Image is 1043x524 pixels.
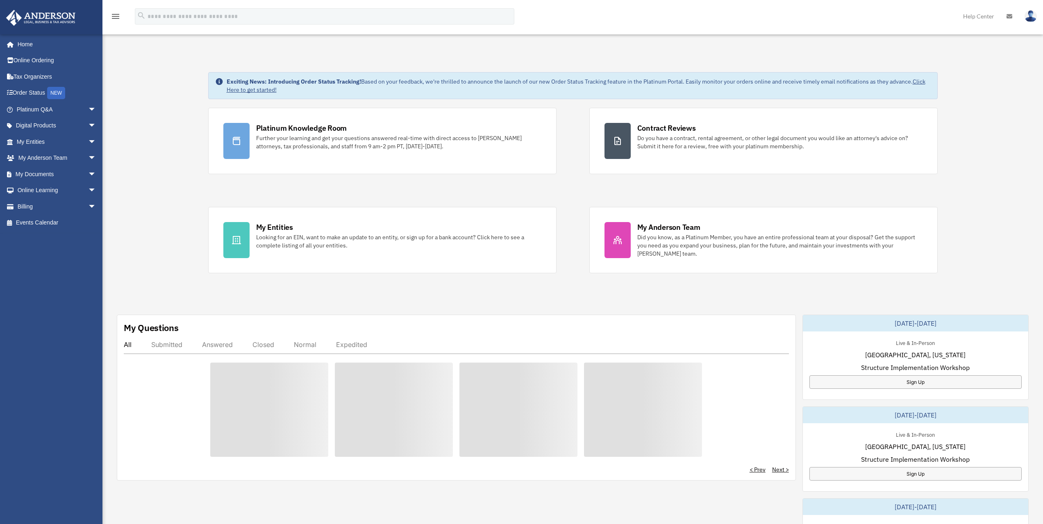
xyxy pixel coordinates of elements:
span: arrow_drop_down [88,166,105,183]
a: My Anderson Teamarrow_drop_down [6,150,109,166]
a: Click Here to get started! [227,78,925,93]
a: Platinum Q&Aarrow_drop_down [6,101,109,118]
span: arrow_drop_down [88,150,105,167]
img: Anderson Advisors Platinum Portal [4,10,78,26]
a: My Documentsarrow_drop_down [6,166,109,182]
a: Sign Up [809,375,1022,389]
div: All [124,340,132,349]
div: Live & In-Person [889,338,941,347]
a: Tax Organizers [6,68,109,85]
div: Live & In-Person [889,430,941,438]
a: Home [6,36,105,52]
span: arrow_drop_down [88,101,105,118]
a: My Anderson Team Did you know, as a Platinum Member, you have an entire professional team at your... [589,207,938,273]
div: My Questions [124,322,179,334]
div: [DATE]-[DATE] [803,315,1028,331]
span: arrow_drop_down [88,198,105,215]
div: Looking for an EIN, want to make an update to an entity, or sign up for a bank account? Click her... [256,233,541,250]
a: menu [111,14,120,21]
div: Based on your feedback, we're thrilled to announce the launch of our new Order Status Tracking fe... [227,77,931,94]
div: [DATE]-[DATE] [803,499,1028,515]
img: User Pic [1025,10,1037,22]
span: Structure Implementation Workshop [861,454,970,464]
div: Answered [202,340,233,349]
div: Normal [294,340,316,349]
div: Platinum Knowledge Room [256,123,347,133]
div: Expedited [336,340,367,349]
i: search [137,11,146,20]
a: My Entities Looking for an EIN, want to make an update to an entity, or sign up for a bank accoun... [208,207,557,273]
div: Closed [252,340,274,349]
span: arrow_drop_down [88,134,105,150]
div: Did you know, as a Platinum Member, you have an entire professional team at your disposal? Get th... [637,233,923,258]
strong: Exciting News: Introducing Order Status Tracking! [227,78,361,85]
div: Contract Reviews [637,123,696,133]
div: My Entities [256,222,293,232]
div: NEW [47,87,65,99]
a: Online Learningarrow_drop_down [6,182,109,199]
span: arrow_drop_down [88,182,105,199]
a: My Entitiesarrow_drop_down [6,134,109,150]
a: Online Ordering [6,52,109,69]
a: Sign Up [809,467,1022,481]
div: Submitted [151,340,182,349]
a: Next > [772,465,789,474]
span: Structure Implementation Workshop [861,363,970,372]
a: Billingarrow_drop_down [6,198,109,215]
div: My Anderson Team [637,222,700,232]
a: Digital Productsarrow_drop_down [6,118,109,134]
a: Events Calendar [6,215,109,231]
a: < Prev [750,465,766,474]
a: Platinum Knowledge Room Further your learning and get your questions answered real-time with dire... [208,108,557,174]
i: menu [111,11,120,21]
div: Further your learning and get your questions answered real-time with direct access to [PERSON_NAM... [256,134,541,150]
div: [DATE]-[DATE] [803,407,1028,423]
span: arrow_drop_down [88,118,105,134]
span: [GEOGRAPHIC_DATA], [US_STATE] [865,442,966,451]
a: Order StatusNEW [6,85,109,102]
a: Contract Reviews Do you have a contract, rental agreement, or other legal document you would like... [589,108,938,174]
div: Do you have a contract, rental agreement, or other legal document you would like an attorney's ad... [637,134,923,150]
span: [GEOGRAPHIC_DATA], [US_STATE] [865,350,966,360]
